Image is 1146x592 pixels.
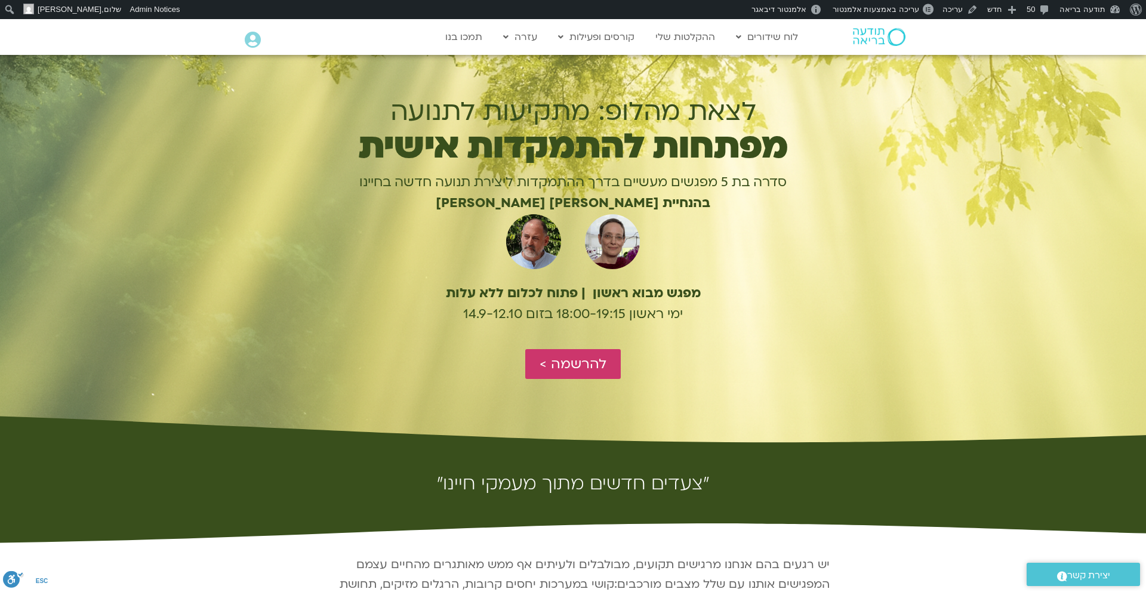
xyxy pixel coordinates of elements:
a: קורסים ופעילות [552,26,640,48]
p: ימי ראשון 18:00-19:15 בזום 14.9-12.10 [315,304,831,325]
h1: מפתחות להתמקדות אישית [315,133,831,161]
span: עריכה באמצעות אלמנטור [833,5,919,14]
a: לוח שידורים [730,26,804,48]
b: בהנחיית [PERSON_NAME] [PERSON_NAME] [436,194,710,212]
a: עזרה [497,26,543,48]
span: יש רגעים בהם אנחנו מרגישים תקועים, מבולבלים ולעיתים אף ממש מאותגרים מהחיים עצמם המפגישים אותנו עם... [356,557,830,592]
p: סדרה בת 5 מפגשים מעשיים בדרך ההתמקדות ליצירת תנועה חדשה בחיינו [315,172,831,193]
span: יצירת קשר [1067,568,1110,584]
h2: ״צעדים חדשים מתוך מעמקי חיינו״ [245,474,901,493]
a: תמכו בנו [439,26,488,48]
a: ההקלטות שלי [649,26,721,48]
a: להרשמה > [525,349,621,379]
b: מפגש מבוא ראשון | פתוח לכלום ללא עלות [446,284,701,302]
span: [PERSON_NAME] [38,5,101,14]
a: יצירת קשר [1027,563,1140,586]
img: תודעה בריאה [853,28,905,46]
h1: לצאת מהלופ: מתקיעות לתנועה [315,97,831,127]
span: להרשמה > [540,356,606,372]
